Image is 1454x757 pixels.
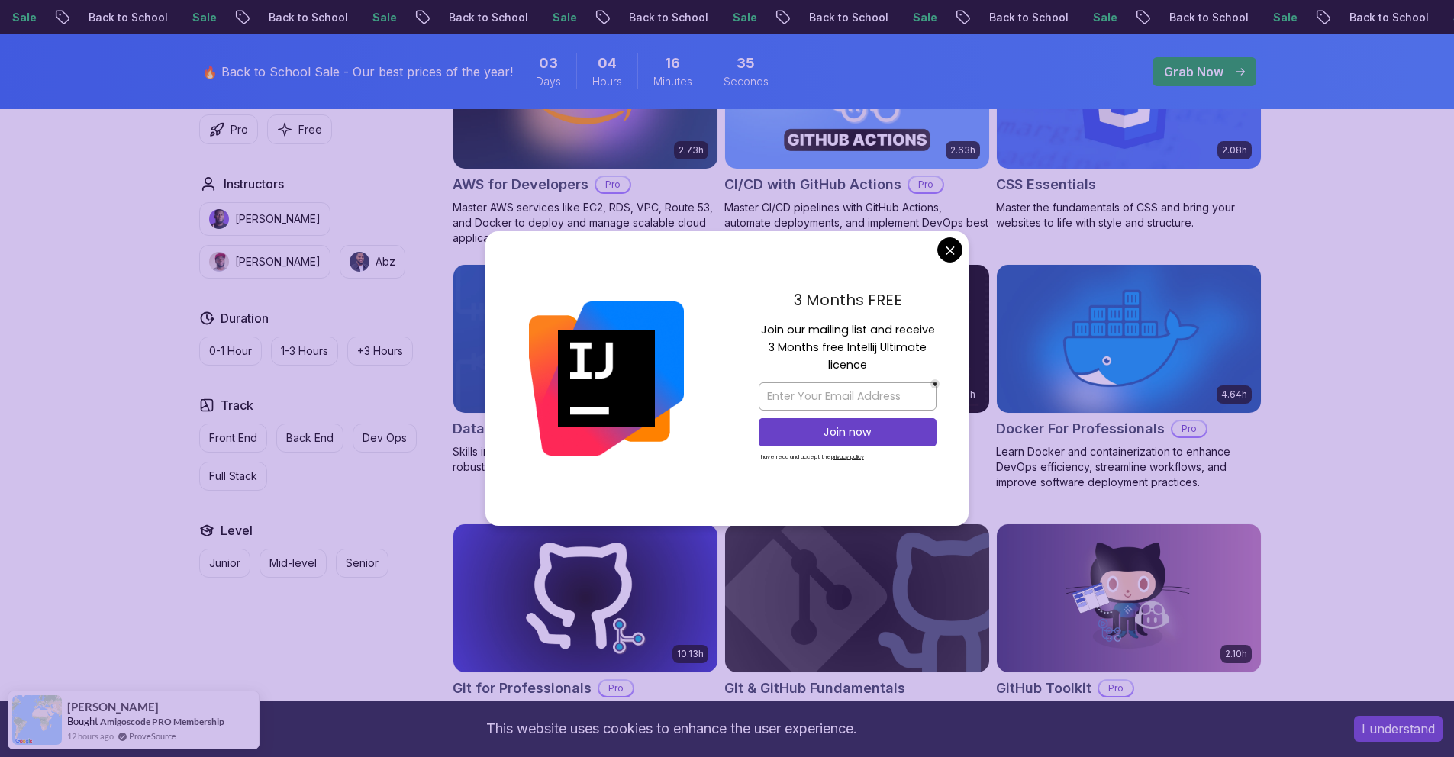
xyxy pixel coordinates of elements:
p: Senior [346,556,379,571]
p: Back to School [256,10,360,25]
p: Sale [721,10,769,25]
span: Bought [67,715,98,727]
p: [PERSON_NAME] [235,254,321,269]
a: Git for Professionals card10.13hGit for ProfessionalsProMaster advanced Git and GitHub techniques... [453,523,718,749]
p: 2.63h [950,144,975,156]
img: Database Design & Implementation card [453,265,717,413]
a: Amigoscode PRO Membership [100,716,224,727]
button: Full Stack [199,462,267,491]
img: Git & GitHub Fundamentals card [725,524,989,672]
p: 🔥 Back to School Sale - Our best prices of the year! [202,63,513,81]
button: Senior [336,549,388,578]
p: Back End [286,430,334,446]
p: +3 Hours [357,343,403,359]
button: Accept cookies [1354,716,1443,742]
button: +3 Hours [347,337,413,366]
p: Mid-level [269,556,317,571]
p: Pro [599,681,633,696]
a: ProveSource [129,730,176,743]
p: Pro [231,122,248,137]
button: Dev Ops [353,424,417,453]
a: AWS for Developers card2.73hJUST RELEASEDAWS for DevelopersProMaster AWS services like EC2, RDS, ... [453,20,718,246]
h2: CI/CD with GitHub Actions [724,174,901,195]
button: 1-3 Hours [271,337,338,366]
span: 35 Seconds [737,53,755,74]
button: Back End [276,424,343,453]
p: Master AWS services like EC2, RDS, VPC, Route 53, and Docker to deploy and manage scalable cloud ... [453,200,718,246]
div: This website uses cookies to enhance the user experience. [11,712,1331,746]
h2: CSS Essentials [996,174,1096,195]
p: Sale [1081,10,1130,25]
p: Free [298,122,322,137]
p: 0-1 Hour [209,343,252,359]
button: instructor img[PERSON_NAME] [199,202,330,236]
img: provesource social proof notification image [12,695,62,745]
h2: Git & GitHub Fundamentals [724,678,905,699]
p: Pro [1172,421,1206,436]
p: Pro [909,177,943,192]
p: Sale [360,10,409,25]
span: Seconds [724,74,769,89]
p: Skills in database design and SQL for efficient, robust backend development [453,444,718,475]
span: Minutes [653,74,692,89]
p: Abz [376,254,395,269]
span: Days [536,74,561,89]
h2: Level [221,521,253,540]
p: Sale [180,10,229,25]
button: 0-1 Hour [199,337,262,366]
img: instructor img [209,252,229,272]
img: Docker For Professionals card [997,265,1261,413]
p: Sale [540,10,589,25]
p: Back to School [977,10,1081,25]
img: instructor img [350,252,369,272]
img: Git for Professionals card [453,524,717,672]
a: Docker For Professionals card4.64hDocker For ProfessionalsProLearn Docker and containerization to... [996,264,1262,490]
button: Junior [199,549,250,578]
img: GitHub Toolkit card [997,524,1261,672]
p: Learn Docker and containerization to enhance DevOps efficiency, streamline workflows, and improve... [996,444,1262,490]
p: Grab Now [1164,63,1223,81]
p: Back to School [797,10,901,25]
span: 4 Hours [598,53,617,74]
span: 3 Days [539,53,558,74]
h2: Docker For Professionals [996,418,1165,440]
span: [PERSON_NAME] [67,701,159,714]
p: 2.73h [679,144,704,156]
h2: Duration [221,309,269,327]
p: Pro [1099,681,1133,696]
a: CI/CD with GitHub Actions card2.63hNEWCI/CD with GitHub ActionsProMaster CI/CD pipelines with Git... [724,20,990,246]
a: Database Design & Implementation card1.70hNEWDatabase Design & ImplementationProSkills in databas... [453,264,718,475]
p: 2.10h [1225,648,1247,660]
button: Mid-level [260,549,327,578]
span: 16 Minutes [665,53,680,74]
button: Pro [199,114,258,144]
p: 2.08h [1222,144,1247,156]
p: Back to School [1157,10,1261,25]
img: instructor img [209,209,229,229]
span: Hours [592,74,622,89]
a: GitHub Toolkit card2.10hGitHub ToolkitProMaster GitHub Toolkit to enhance your development workfl... [996,523,1262,734]
p: 1-3 Hours [281,343,328,359]
p: Master CI/CD pipelines with GitHub Actions, automate deployments, and implement DevOps best pract... [724,200,990,246]
p: [PERSON_NAME] [235,211,321,227]
button: instructor img[PERSON_NAME] [199,245,330,279]
p: Back to School [437,10,540,25]
a: Git & GitHub Fundamentals cardGit & GitHub FundamentalsLearn the fundamentals of Git and GitHub. [724,523,990,719]
span: 12 hours ago [67,730,114,743]
p: Master the fundamentals of CSS and bring your websites to life with style and structure. [996,200,1262,230]
p: Pro [596,177,630,192]
p: Dev Ops [363,430,407,446]
p: Full Stack [209,469,257,484]
h2: Git for Professionals [453,678,592,699]
p: Sale [901,10,949,25]
h2: Track [221,396,253,414]
p: Back to School [1337,10,1441,25]
p: Back to School [76,10,180,25]
a: CSS Essentials card2.08hCSS EssentialsMaster the fundamentals of CSS and bring your websites to l... [996,20,1262,230]
p: Sale [1261,10,1310,25]
h2: GitHub Toolkit [996,678,1091,699]
p: 10.13h [677,648,704,660]
p: Junior [209,556,240,571]
h2: Instructors [224,175,284,193]
button: Front End [199,424,267,453]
